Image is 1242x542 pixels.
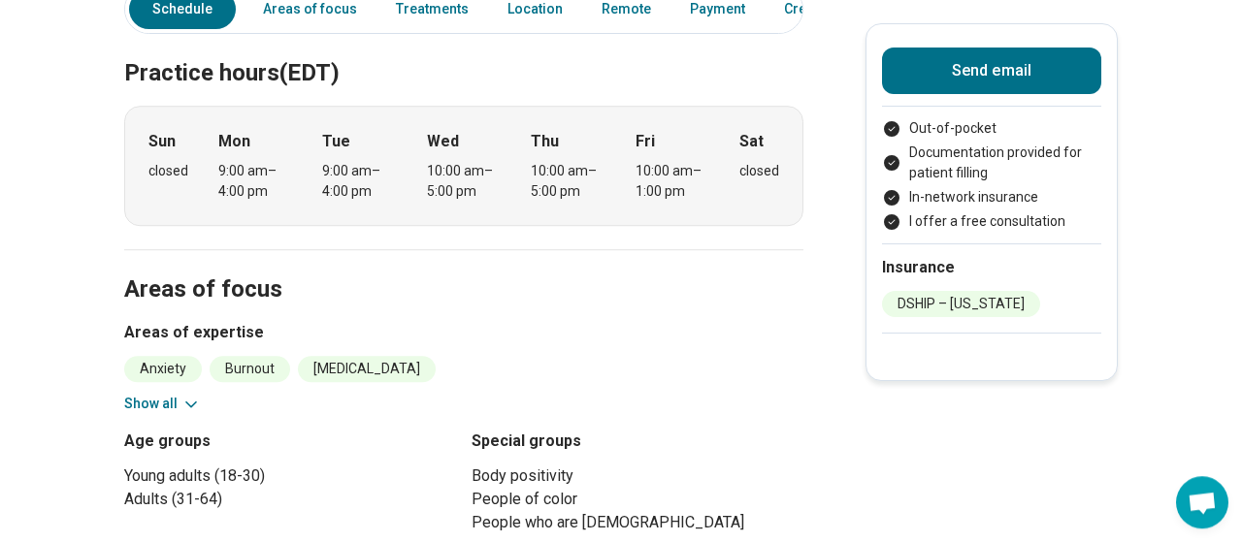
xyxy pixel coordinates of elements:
strong: Thu [531,130,559,153]
strong: Wed [427,130,459,153]
h2: Areas of focus [124,227,803,306]
li: Documentation provided for patient filling [882,143,1101,183]
li: [MEDICAL_DATA] [298,356,436,382]
li: I offer a free consultation [882,211,1101,232]
div: closed [739,161,779,181]
li: People of color [472,488,803,511]
li: People who are [DEMOGRAPHIC_DATA] [472,511,803,534]
div: 10:00 am – 5:00 pm [531,161,605,202]
h3: Special groups [472,430,803,453]
div: 10:00 am – 1:00 pm [636,161,710,202]
div: 10:00 am – 5:00 pm [427,161,502,202]
button: Send email [882,48,1101,94]
li: In-network insurance [882,187,1101,207]
ul: Payment options [882,118,1101,232]
h3: Age groups [124,430,456,453]
h2: Practice hours (EDT) [124,11,803,90]
div: Open chat [1176,476,1228,528]
li: Burnout [210,356,290,382]
div: 9:00 am – 4:00 pm [218,161,293,202]
strong: Tue [322,130,350,153]
div: When does the program meet? [124,106,803,226]
li: DSHIP – [US_STATE] [882,291,1040,317]
li: Body positivity [472,464,803,488]
div: closed [148,161,188,181]
li: Anxiety [124,356,202,382]
h3: Areas of expertise [124,321,803,344]
strong: Sun [148,130,176,153]
strong: Fri [636,130,655,153]
li: Out-of-pocket [882,118,1101,139]
strong: Mon [218,130,250,153]
strong: Sat [739,130,764,153]
h2: Insurance [882,256,1101,279]
button: Show all [124,394,201,414]
li: Adults (31-64) [124,488,456,511]
div: 9:00 am – 4:00 pm [322,161,397,202]
li: Young adults (18-30) [124,464,456,488]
